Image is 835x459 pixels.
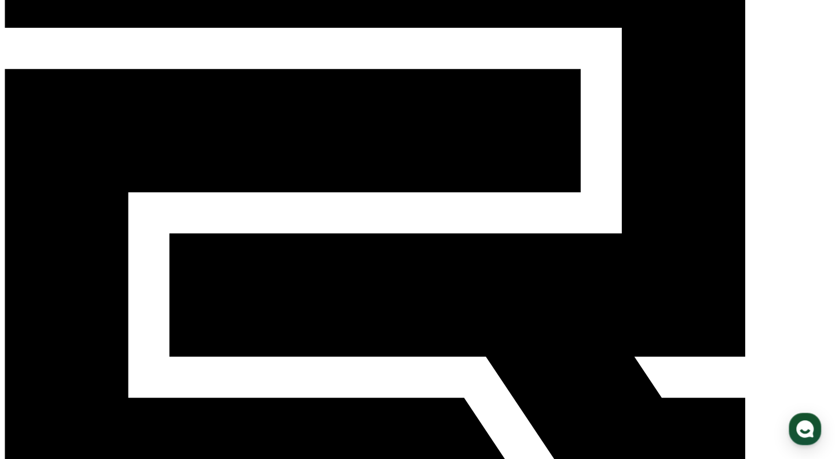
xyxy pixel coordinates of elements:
[76,363,149,392] a: 대화
[149,363,222,392] a: 설정
[179,380,193,390] span: 설정
[36,380,43,390] span: 홈
[3,363,76,392] a: 홈
[106,381,120,390] span: 대화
